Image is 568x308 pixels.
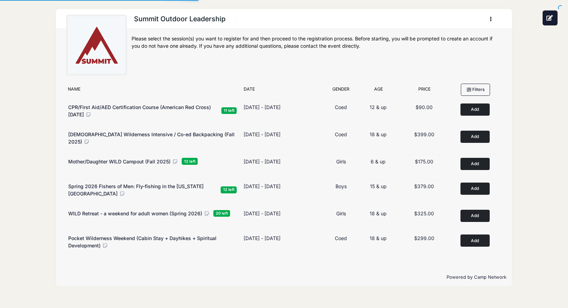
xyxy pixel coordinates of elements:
[64,86,240,96] div: Name
[398,86,451,96] div: Price
[244,158,281,165] div: [DATE] - [DATE]
[323,86,358,96] div: Gender
[371,159,386,164] span: 6 & up
[416,104,433,110] span: $90.00
[461,84,490,95] button: Filters
[244,210,281,217] div: [DATE] - [DATE]
[460,183,490,195] button: Add
[240,86,324,96] div: Date
[414,131,434,137] span: $399.00
[244,103,281,111] div: [DATE] - [DATE]
[336,159,346,164] span: Girls
[132,35,502,50] div: Please select the session(s) you want to register for and then proceed to the registration proces...
[68,131,235,145] span: [DEMOGRAPHIC_DATA] Wilderness Intensive / Co-ed Backpacking (Fall 2025)
[132,13,228,25] h1: Summit Outdoor Leadership
[335,104,347,110] span: Coed
[414,235,434,241] span: $299.00
[336,210,346,216] span: Girls
[460,210,490,222] button: Add
[336,183,347,189] span: Boys
[358,86,398,96] div: Age
[370,235,387,241] span: 18 & up
[71,19,123,71] img: logo
[370,131,387,137] span: 18 & up
[68,183,204,197] span: Spring 2026 Fishers of Men: Fly-fishing in the [US_STATE][GEOGRAPHIC_DATA]
[335,235,347,241] span: Coed
[213,210,230,217] span: 20 left
[370,104,387,110] span: 12 & up
[460,103,490,116] button: Add
[415,159,433,164] span: $175.00
[182,158,198,164] span: 12 left
[460,131,490,143] button: Add
[221,186,237,193] span: 12 left
[68,159,171,164] span: Mother/Daughter WILD Campout (Fall 2025)
[370,183,387,189] span: 15 & up
[335,131,347,137] span: Coed
[460,158,490,170] button: Add
[370,210,387,216] span: 18 & up
[244,131,281,138] div: [DATE] - [DATE]
[68,210,202,216] span: WILD Retreat - a weekend for adult women (Spring 2026)
[68,235,216,248] span: Pocket Wilderness Weekend (Cabin Stay + Dayhikes + Spiritual Development)
[414,210,434,216] span: $325.00
[221,107,237,114] span: 11 left
[244,183,281,190] div: [DATE] - [DATE]
[62,274,506,281] p: Powered by Camp Network
[68,104,211,117] span: CPR/First Aid/AED Certification Course (American Red Cross) [DATE]
[460,234,490,247] button: Add
[414,183,434,189] span: $379.00
[244,234,281,242] div: [DATE] - [DATE]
